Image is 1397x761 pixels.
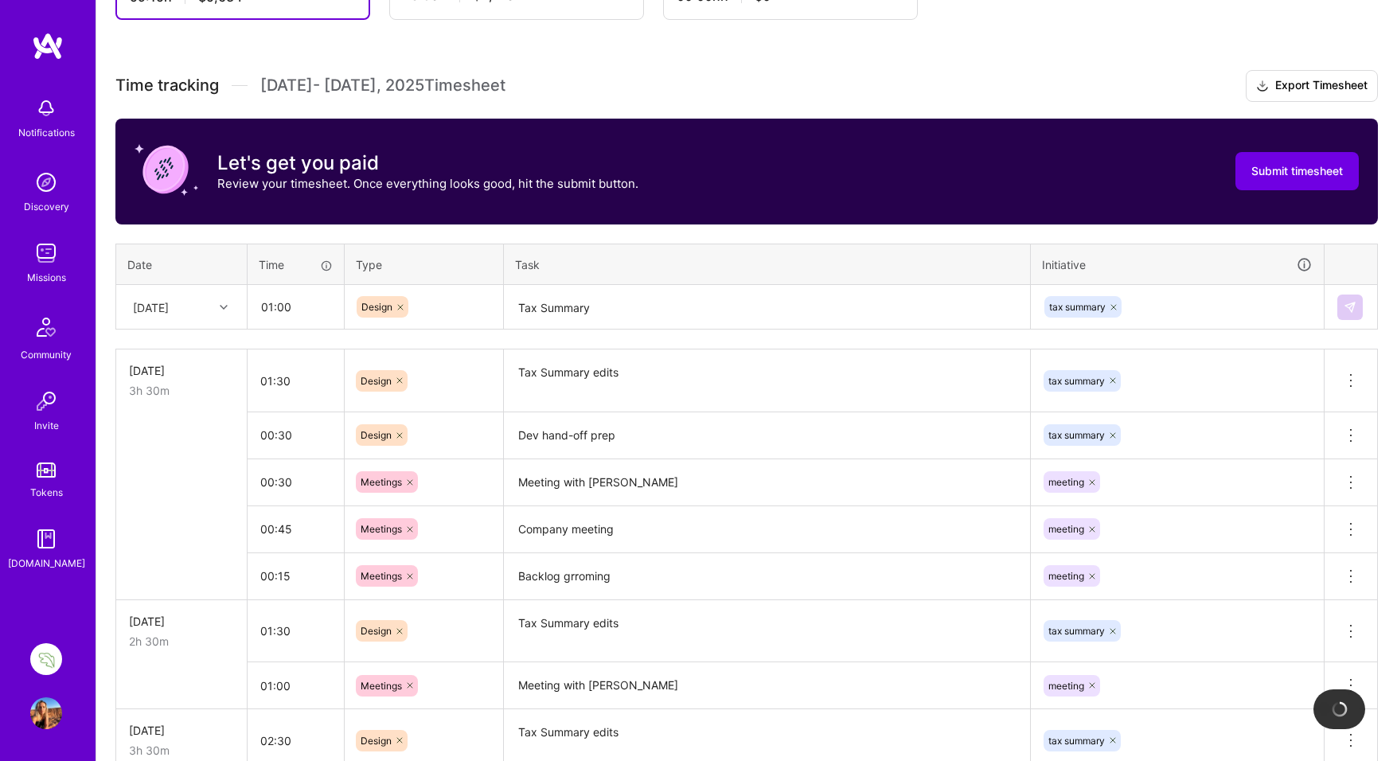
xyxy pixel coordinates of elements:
span: meeting [1048,570,1084,582]
input: HH:MM [248,665,344,707]
span: tax summary [1049,301,1106,313]
textarea: Tax Summary edits [505,602,1028,661]
div: 2h 30m [129,633,234,650]
img: Lettuce Financial [30,643,62,675]
textarea: Backlog grroming [505,555,1028,599]
img: Invite [30,385,62,417]
a: Lettuce Financial [26,643,66,675]
div: [DATE] [133,299,169,315]
input: HH:MM [248,360,344,402]
span: Design [361,625,392,637]
textarea: Meeting with [PERSON_NAME] [505,461,1028,505]
div: Initiative [1042,256,1313,274]
input: HH:MM [248,610,344,652]
span: Design [361,375,392,387]
input: HH:MM [248,461,344,503]
input: HH:MM [248,286,343,328]
span: tax summary [1048,625,1105,637]
span: [DATE] - [DATE] , 2025 Timesheet [260,76,505,96]
span: Meetings [361,476,402,488]
h3: Let's get you paid [217,151,638,175]
span: tax summary [1048,429,1105,441]
input: HH:MM [248,414,344,456]
th: Task [504,244,1031,285]
span: tax summary [1048,375,1105,387]
span: tax summary [1048,735,1105,747]
img: bell [30,92,62,124]
div: Tokens [30,484,63,501]
img: Submit [1344,301,1356,314]
div: Time [259,256,333,273]
span: Meetings [361,523,402,535]
img: loading [1332,701,1348,717]
div: Missions [27,269,66,286]
span: Meetings [361,680,402,692]
div: [DATE] [129,362,234,379]
span: Submit timesheet [1251,163,1343,179]
span: meeting [1048,523,1084,535]
span: Design [361,735,392,747]
textarea: Company meeting [505,508,1028,552]
div: [DATE] [129,613,234,630]
button: Submit timesheet [1235,152,1359,190]
button: Export Timesheet [1246,70,1378,102]
div: Notifications [18,124,75,141]
i: icon Download [1256,78,1269,95]
span: Time tracking [115,76,219,96]
img: User Avatar [30,697,62,729]
img: guide book [30,523,62,555]
th: Type [345,244,504,285]
textarea: Tax Summary [505,287,1028,329]
a: User Avatar [26,697,66,729]
span: meeting [1048,680,1084,692]
div: Discovery [24,198,69,215]
div: Invite [34,417,59,434]
textarea: Dev hand-off prep [505,414,1028,458]
span: meeting [1048,476,1084,488]
img: tokens [37,462,56,478]
img: coin [135,138,198,201]
i: icon Chevron [220,303,228,311]
div: [DATE] [129,722,234,739]
img: Community [27,308,65,346]
input: HH:MM [248,555,344,597]
div: [DOMAIN_NAME] [8,555,85,572]
textarea: Tax Summary edits [505,351,1028,411]
textarea: Meeting with [PERSON_NAME] [505,664,1028,708]
span: Meetings [361,570,402,582]
th: Date [116,244,248,285]
span: Design [361,429,392,441]
img: logo [32,32,64,60]
div: null [1337,295,1364,320]
div: Community [21,346,72,363]
span: Design [361,301,392,313]
img: discovery [30,166,62,198]
input: HH:MM [248,508,344,550]
div: 3h 30m [129,742,234,759]
img: teamwork [30,237,62,269]
p: Review your timesheet. Once everything looks good, hit the submit button. [217,175,638,192]
div: 3h 30m [129,382,234,399]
